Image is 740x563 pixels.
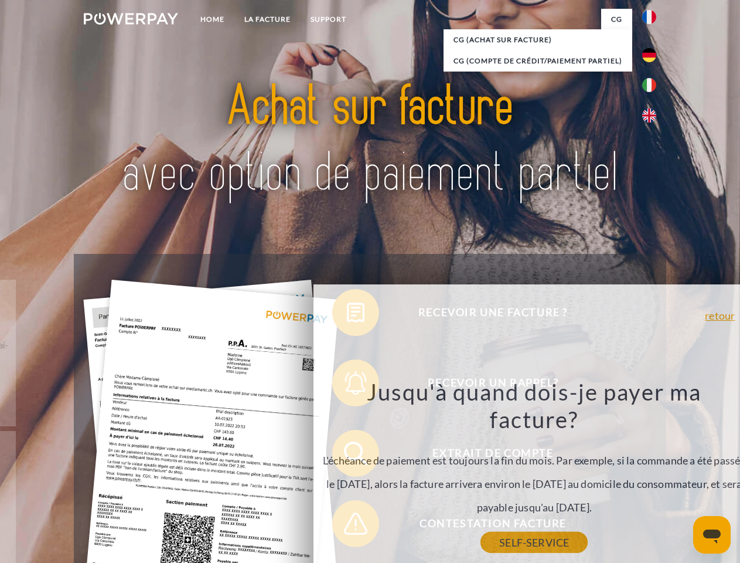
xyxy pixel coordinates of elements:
[601,9,632,30] a: CG
[234,9,301,30] a: LA FACTURE
[190,9,234,30] a: Home
[693,516,731,554] iframe: Bouton de lancement de la fenêtre de messagerie
[84,13,178,25] img: logo-powerpay-white.svg
[444,50,632,72] a: CG (Compte de crédit/paiement partiel)
[112,56,628,225] img: title-powerpay_fr.svg
[480,532,588,553] a: SELF-SERVICE
[642,48,656,62] img: de
[642,10,656,24] img: fr
[642,108,656,123] img: en
[642,78,656,92] img: it
[301,9,356,30] a: Support
[444,29,632,50] a: CG (achat sur facture)
[705,310,735,321] a: retour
